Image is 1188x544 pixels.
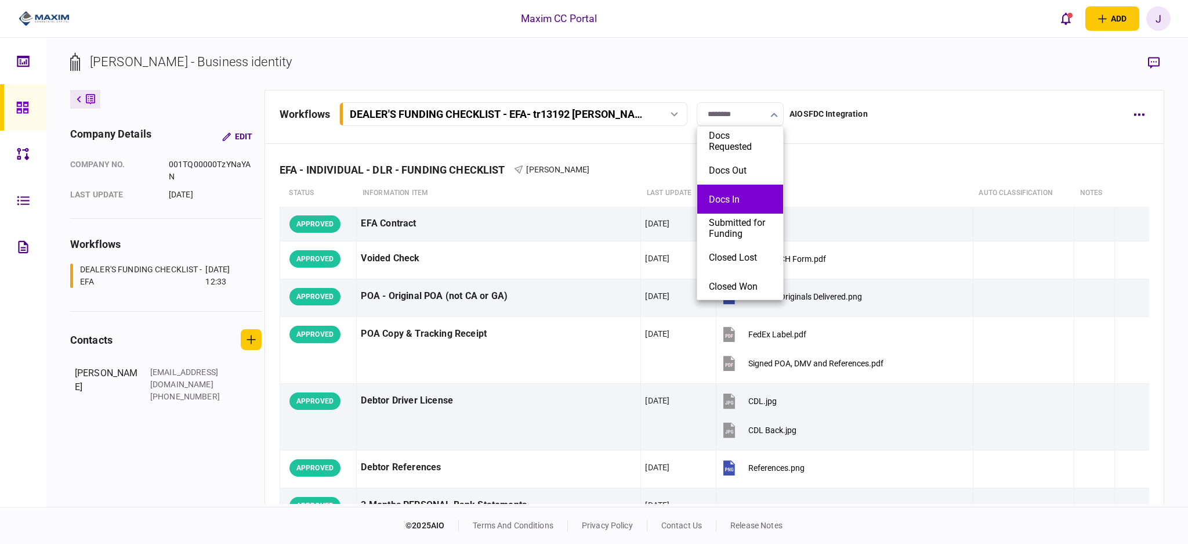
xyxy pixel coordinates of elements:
button: Closed Lost [709,252,772,263]
button: Docs Out [709,165,772,176]
button: Docs In [709,194,772,205]
button: Submitted for Funding [709,217,772,239]
button: Closed Won [709,281,772,292]
button: Docs Requested [709,130,772,152]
